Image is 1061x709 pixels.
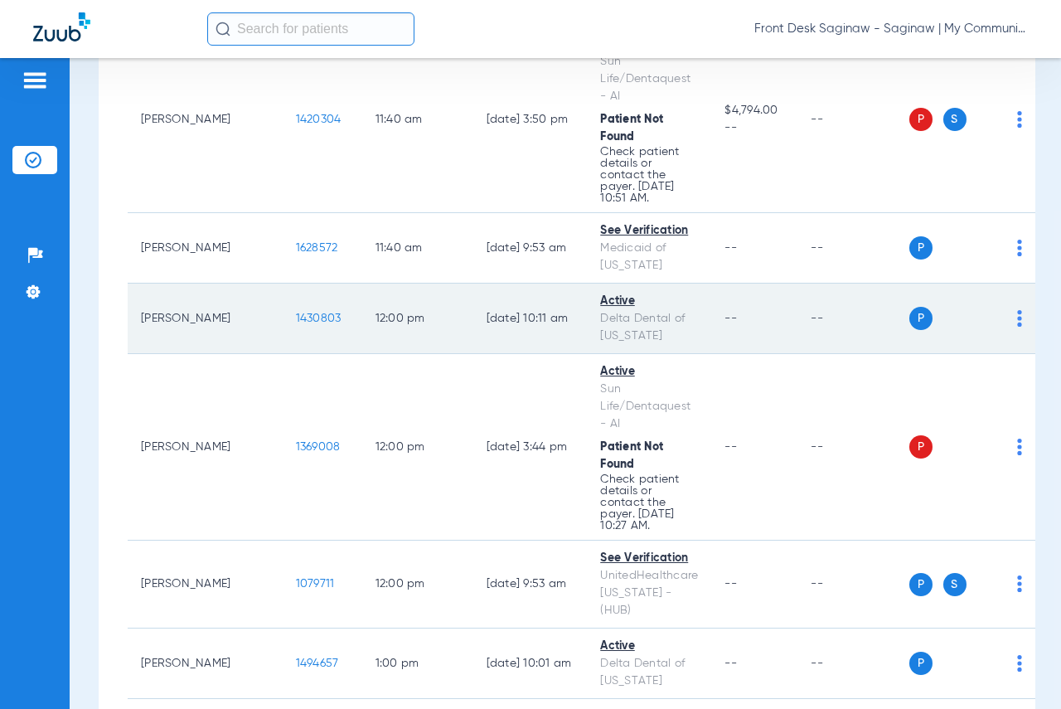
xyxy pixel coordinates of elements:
[128,354,283,541] td: [PERSON_NAME]
[473,354,588,541] td: [DATE] 3:44 PM
[362,629,473,699] td: 1:00 PM
[362,213,473,284] td: 11:40 AM
[600,146,698,204] p: Check patient details or contact the payer. [DATE] 10:51 AM.
[600,655,698,690] div: Delta Dental of [US_STATE]
[754,21,1028,37] span: Front Desk Saginaw - Saginaw | My Community Dental Centers
[724,578,737,590] span: --
[724,313,737,324] span: --
[724,441,737,453] span: --
[128,541,283,629] td: [PERSON_NAME]
[724,102,784,119] span: $4,794.00
[909,435,933,459] span: P
[33,12,90,41] img: Zuub Logo
[22,70,48,90] img: hamburger-icon
[362,284,473,354] td: 12:00 PM
[797,27,909,213] td: --
[216,22,230,36] img: Search Icon
[1017,240,1022,256] img: group-dot-blue.svg
[1017,310,1022,327] img: group-dot-blue.svg
[128,27,283,213] td: [PERSON_NAME]
[362,354,473,541] td: 12:00 PM
[473,541,588,629] td: [DATE] 9:53 AM
[797,284,909,354] td: --
[797,629,909,699] td: --
[600,638,698,655] div: Active
[724,658,737,669] span: --
[473,284,588,354] td: [DATE] 10:11 AM
[600,293,698,310] div: Active
[600,240,698,274] div: Medicaid of [US_STATE]
[724,119,784,137] span: --
[943,573,967,596] span: S
[600,222,698,240] div: See Verification
[600,114,663,143] span: Patient Not Found
[128,213,283,284] td: [PERSON_NAME]
[797,541,909,629] td: --
[296,313,342,324] span: 1430803
[724,242,737,254] span: --
[128,629,283,699] td: [PERSON_NAME]
[797,354,909,541] td: --
[600,567,698,619] div: UnitedHealthcare [US_STATE] - (HUB)
[473,629,588,699] td: [DATE] 10:01 AM
[296,114,342,125] span: 1420304
[600,363,698,381] div: Active
[600,441,663,470] span: Patient Not Found
[296,441,341,453] span: 1369008
[362,541,473,629] td: 12:00 PM
[909,108,933,131] span: P
[600,550,698,567] div: See Verification
[909,652,933,675] span: P
[909,573,933,596] span: P
[600,473,698,532] p: Check patient details or contact the payer. [DATE] 10:27 AM.
[797,213,909,284] td: --
[296,242,338,254] span: 1628572
[1017,111,1022,128] img: group-dot-blue.svg
[1017,575,1022,592] img: group-dot-blue.svg
[1017,439,1022,455] img: group-dot-blue.svg
[978,629,1061,709] iframe: Chat Widget
[600,310,698,345] div: Delta Dental of [US_STATE]
[128,284,283,354] td: [PERSON_NAME]
[909,236,933,260] span: P
[600,53,698,105] div: Sun Life/Dentaquest - AI
[909,307,933,330] span: P
[473,213,588,284] td: [DATE] 9:53 AM
[296,578,335,590] span: 1079711
[207,12,414,46] input: Search for patients
[473,27,588,213] td: [DATE] 3:50 PM
[296,658,339,669] span: 1494657
[943,108,967,131] span: S
[600,381,698,433] div: Sun Life/Dentaquest - AI
[362,27,473,213] td: 11:40 AM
